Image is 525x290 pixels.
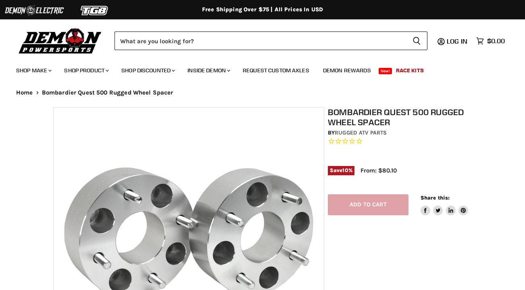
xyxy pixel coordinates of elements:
aside: Share this: [421,194,469,216]
a: Log in [443,38,472,45]
a: Demon Rewards [317,62,377,79]
a: Shop Product [58,62,114,79]
a: Request Custom Axles [237,62,315,79]
img: TGB Logo 2 [65,3,125,18]
a: Shop Make [10,62,56,79]
a: Home [16,89,33,96]
ul: Main menu [10,59,503,79]
a: Race Kits [390,62,430,79]
span: Rated 0.0 out of 5 stars 0 reviews [328,137,476,146]
a: Inside Demon [181,62,235,79]
a: $0.00 [472,35,509,47]
form: Product [115,32,427,50]
span: Log in [447,37,467,45]
a: Shop Discounted [115,62,180,79]
a: Rugged ATV Parts [335,129,387,136]
img: Demon Electric Logo 2 [4,3,65,18]
input: Search [115,32,406,50]
span: Share this: [421,195,450,201]
span: Bombardier Quest 500 Rugged Wheel Spacer [42,89,173,96]
span: 10 [342,167,348,173]
span: Save % [328,166,354,175]
span: From: $80.10 [360,167,397,174]
h1: Bombardier Quest 500 Rugged Wheel Spacer [328,107,476,127]
span: New! [379,68,392,74]
button: Search [406,32,427,50]
span: $0.00 [487,37,505,45]
div: by [328,128,476,137]
img: Demon Powersports [16,26,104,55]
